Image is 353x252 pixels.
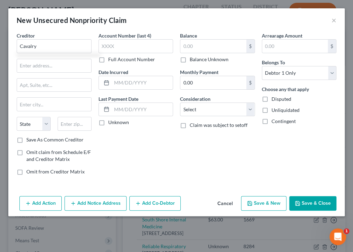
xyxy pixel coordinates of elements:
input: MM/DD/YYYY [112,103,173,116]
span: Belongs To [262,59,285,65]
label: Full Account Number [108,56,155,63]
iframe: Intercom live chat [329,228,346,245]
span: Claim was subject to setoff [190,122,248,128]
div: $ [246,76,255,89]
input: MM/DD/YYYY [112,76,173,89]
span: Contingent [272,118,296,124]
input: Search creditor by name... [17,39,92,53]
input: 0.00 [262,40,328,53]
button: Add Notice Address [64,196,127,211]
label: Unknown [108,119,129,126]
label: Last Payment Date [98,95,138,103]
label: Arrearage Amount [262,32,302,39]
div: $ [246,40,255,53]
span: Disputed [272,96,291,102]
label: Monthly Payment [180,68,218,76]
label: Consideration [180,95,210,103]
input: Enter zip... [58,117,92,131]
label: Date Incurred [98,68,128,76]
div: New Unsecured Nonpriority Claim [17,15,127,25]
input: Enter address... [17,59,91,72]
input: 0.00 [180,76,246,89]
span: Unliquidated [272,107,300,113]
input: Apt, Suite, etc... [17,79,91,92]
button: × [332,16,336,24]
div: $ [328,40,336,53]
button: Add Co-Debtor [129,196,181,211]
label: Balance [180,32,197,39]
button: Cancel [212,197,238,211]
span: Omit claim from Schedule E/F and Creditor Matrix [26,149,91,162]
input: Enter city... [17,98,91,111]
input: 0.00 [180,40,246,53]
button: Save & New [241,196,286,211]
span: Omit from Creditor Matrix [26,169,85,174]
span: Creditor [17,33,35,39]
label: Save As Common Creditor [26,136,84,143]
button: Add Action [19,196,62,211]
label: Balance Unknown [190,56,229,63]
label: Choose any that apply [262,86,309,93]
button: Save & Close [289,196,336,211]
label: Account Number (last 4) [98,32,151,39]
input: XXXX [98,39,173,53]
span: 1 [344,228,349,234]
